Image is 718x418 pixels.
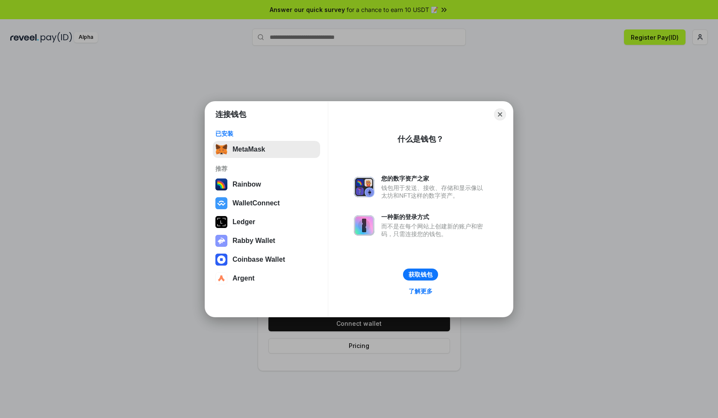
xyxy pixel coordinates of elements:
[354,215,374,236] img: svg+xml,%3Csvg%20xmlns%3D%22http%3A%2F%2Fwww.w3.org%2F2000%2Fsvg%22%20fill%3D%22none%22%20viewBox...
[403,269,438,281] button: 获取钱包
[409,287,433,295] div: 了解更多
[215,178,227,190] img: svg+xml,%3Csvg%20width%3D%22120%22%20height%3D%22120%22%20viewBox%3D%220%200%20120%20120%22%20fil...
[381,222,487,238] div: 而不是在每个网站上创建新的账户和密码，只需连接您的钱包。
[232,181,261,188] div: Rainbow
[409,271,433,278] div: 获取钱包
[213,213,320,231] button: Ledger
[381,213,487,221] div: 一种新的登录方式
[215,165,318,172] div: 推荐
[232,256,285,263] div: Coinbase Wallet
[215,272,227,284] img: svg+xml,%3Csvg%20width%3D%2228%22%20height%3D%2228%22%20viewBox%3D%220%200%2028%2028%22%20fill%3D...
[232,237,275,245] div: Rabby Wallet
[213,176,320,193] button: Rainbow
[381,184,487,199] div: 钱包用于发送、接收、存储和显示像以太坊和NFT这样的数字资产。
[215,235,227,247] img: svg+xml,%3Csvg%20xmlns%3D%22http%3A%2F%2Fwww.w3.org%2F2000%2Fsvg%22%20fill%3D%22none%22%20viewBox...
[403,286,438,297] a: 了解更多
[213,195,320,212] button: WalletConnect
[215,130,318,137] div: 已安装
[215,216,227,228] img: svg+xml,%3Csvg%20xmlns%3D%22http%3A%2F%2Fwww.w3.org%2F2000%2Fsvg%22%20width%3D%2228%22%20height%3...
[213,232,320,249] button: Rabby Wallet
[232,275,255,282] div: Argent
[215,254,227,266] img: svg+xml,%3Csvg%20width%3D%2228%22%20height%3D%2228%22%20viewBox%3D%220%200%2028%2028%22%20fill%3D...
[213,270,320,287] button: Argent
[232,218,255,226] div: Ledger
[354,177,374,197] img: svg+xml,%3Csvg%20xmlns%3D%22http%3A%2F%2Fwww.w3.org%2F2000%2Fsvg%22%20fill%3D%22none%22%20viewBox...
[397,134,444,144] div: 什么是钱包？
[232,199,280,207] div: WalletConnect
[494,108,506,120] button: Close
[213,251,320,268] button: Coinbase Wallet
[215,143,227,155] img: svg+xml,%3Csvg%20fill%3D%22none%22%20height%3D%2233%22%20viewBox%3D%220%200%2035%2033%22%20width%...
[232,146,265,153] div: MetaMask
[215,197,227,209] img: svg+xml,%3Csvg%20width%3D%2228%22%20height%3D%2228%22%20viewBox%3D%220%200%2028%2028%22%20fill%3D...
[381,175,487,182] div: 您的数字资产之家
[213,141,320,158] button: MetaMask
[215,109,246,120] h1: 连接钱包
